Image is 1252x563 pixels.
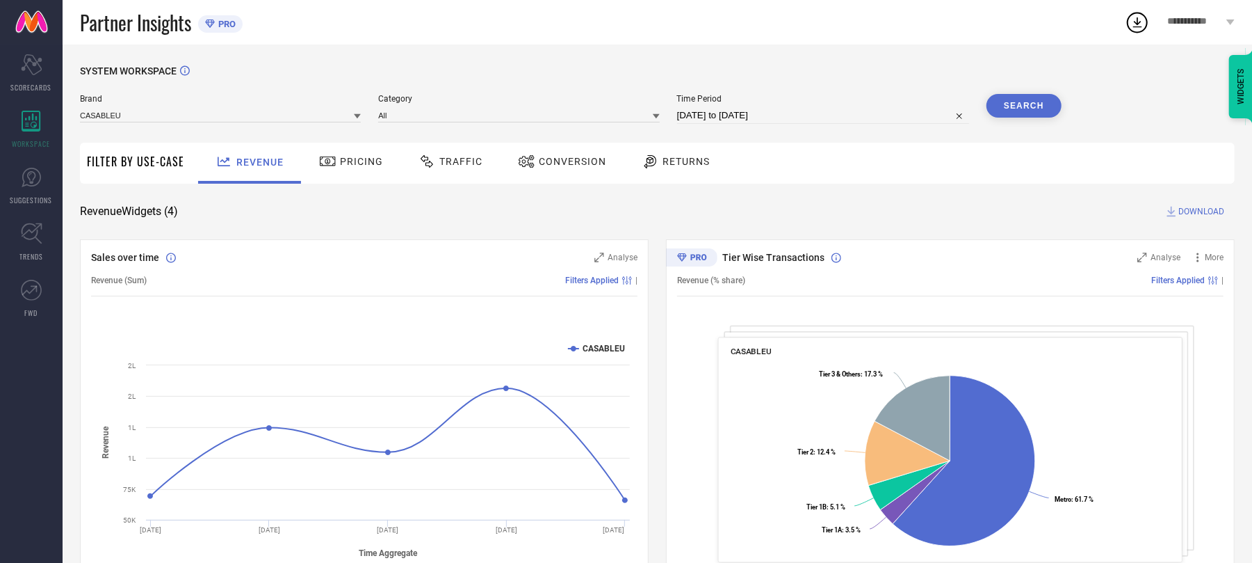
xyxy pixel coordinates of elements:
[806,503,845,511] text: : 5.1 %
[140,526,161,534] text: [DATE]
[583,344,625,354] text: CASABLEU
[340,156,383,167] span: Pricing
[1151,276,1205,285] span: Filters Applied
[539,156,606,167] span: Conversion
[677,107,969,124] input: Select time period
[662,156,710,167] span: Returns
[80,205,178,219] span: Revenue Widgets ( 4 )
[565,276,619,285] span: Filters Applied
[496,526,517,534] text: [DATE]
[11,82,52,93] span: SCORECARDS
[128,392,136,400] text: 2L
[80,65,177,77] span: SYSTEM WORKSPACE
[123,486,136,493] text: 75K
[1178,205,1224,219] span: DOWNLOAD
[819,370,883,378] text: : 17.3 %
[128,454,136,462] text: 1L
[25,308,38,318] span: FWD
[19,251,43,262] span: TRENDS
[1205,253,1223,262] span: More
[819,370,861,378] tspan: Tier 3 & Others
[986,94,1062,118] button: Search
[822,526,861,534] text: : 3.5 %
[806,503,827,511] tspan: Tier 1B
[128,424,136,431] text: 1L
[1125,10,1150,35] div: Open download list
[377,526,399,534] text: [DATE]
[10,195,53,205] span: SUGGESTIONS
[797,448,813,456] tspan: Tier 2
[439,156,482,167] span: Traffic
[822,526,843,534] tspan: Tier 1A
[123,516,136,524] text: 50K
[87,153,184,170] span: Filter By Use-Case
[128,362,136,370] text: 2L
[378,94,659,104] span: Category
[359,548,418,558] tspan: Time Aggregate
[731,347,772,356] span: CASABLEU
[1055,495,1071,503] tspan: Metro
[13,138,51,149] span: WORKSPACE
[722,252,824,263] span: Tier Wise Transactions
[1055,495,1094,503] text: : 61.7 %
[1137,253,1147,262] svg: Zoom
[1221,276,1223,285] span: |
[1151,253,1180,262] span: Analyse
[215,19,236,29] span: PRO
[677,94,969,104] span: Time Period
[80,8,191,37] span: Partner Insights
[603,526,624,534] text: [DATE]
[259,526,280,534] text: [DATE]
[91,252,159,263] span: Sales over time
[608,253,637,262] span: Analyse
[635,276,637,285] span: |
[677,276,745,285] span: Revenue (% share)
[101,426,111,459] tspan: Revenue
[594,253,604,262] svg: Zoom
[91,276,147,285] span: Revenue (Sum)
[80,94,361,104] span: Brand
[236,157,284,168] span: Revenue
[666,248,717,269] div: Premium
[797,448,836,456] text: : 12.4 %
